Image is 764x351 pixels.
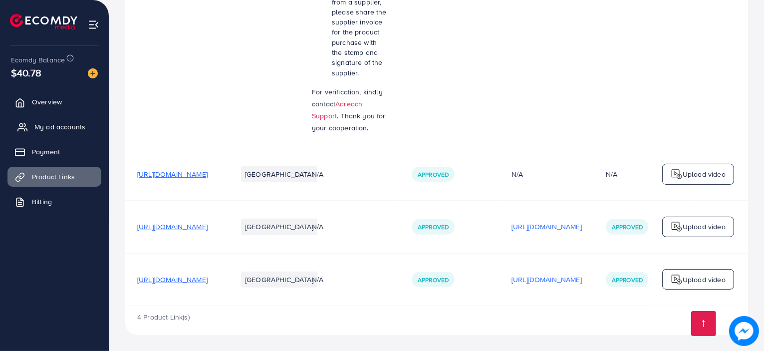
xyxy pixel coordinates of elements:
a: Payment [7,142,101,162]
span: Approved [612,276,643,284]
img: logo [671,221,683,233]
span: Payment [32,147,60,157]
div: N/A [511,169,582,179]
p: Upload video [683,274,726,286]
p: [URL][DOMAIN_NAME] [511,274,582,286]
span: N/A [312,275,323,285]
span: Approved [418,223,449,231]
span: [URL][DOMAIN_NAME] [137,169,208,179]
li: [GEOGRAPHIC_DATA] [241,166,317,182]
img: image [729,316,759,346]
div: N/A [606,169,617,179]
span: Overview [32,97,62,107]
span: Approved [418,276,449,284]
a: Overview [7,92,101,112]
span: N/A [312,169,323,179]
span: Ecomdy Balance [11,55,65,65]
span: [URL][DOMAIN_NAME] [137,275,208,285]
img: logo [671,168,683,180]
span: 4 Product Link(s) [137,312,190,322]
span: . Thank you for your cooperation. [312,111,386,133]
a: My ad accounts [7,117,101,137]
p: [URL][DOMAIN_NAME] [511,221,582,233]
span: Product Links [32,172,75,182]
p: Upload video [683,168,726,180]
span: [URL][DOMAIN_NAME] [137,222,208,232]
li: [GEOGRAPHIC_DATA] [241,219,317,235]
span: $40.78 [11,65,41,80]
span: Approved [612,223,643,231]
img: logo [10,14,77,29]
a: Billing [7,192,101,212]
span: My ad accounts [34,122,85,132]
img: logo [671,274,683,286]
img: image [88,68,98,78]
li: [GEOGRAPHIC_DATA] [241,272,317,288]
span: Billing [32,197,52,207]
span: Approved [418,170,449,179]
p: Upload video [683,221,726,233]
img: menu [88,19,99,30]
a: Adreach Support [312,99,362,121]
a: Product Links [7,167,101,187]
span: For verification, kindly contact [312,87,383,109]
span: N/A [312,222,323,232]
